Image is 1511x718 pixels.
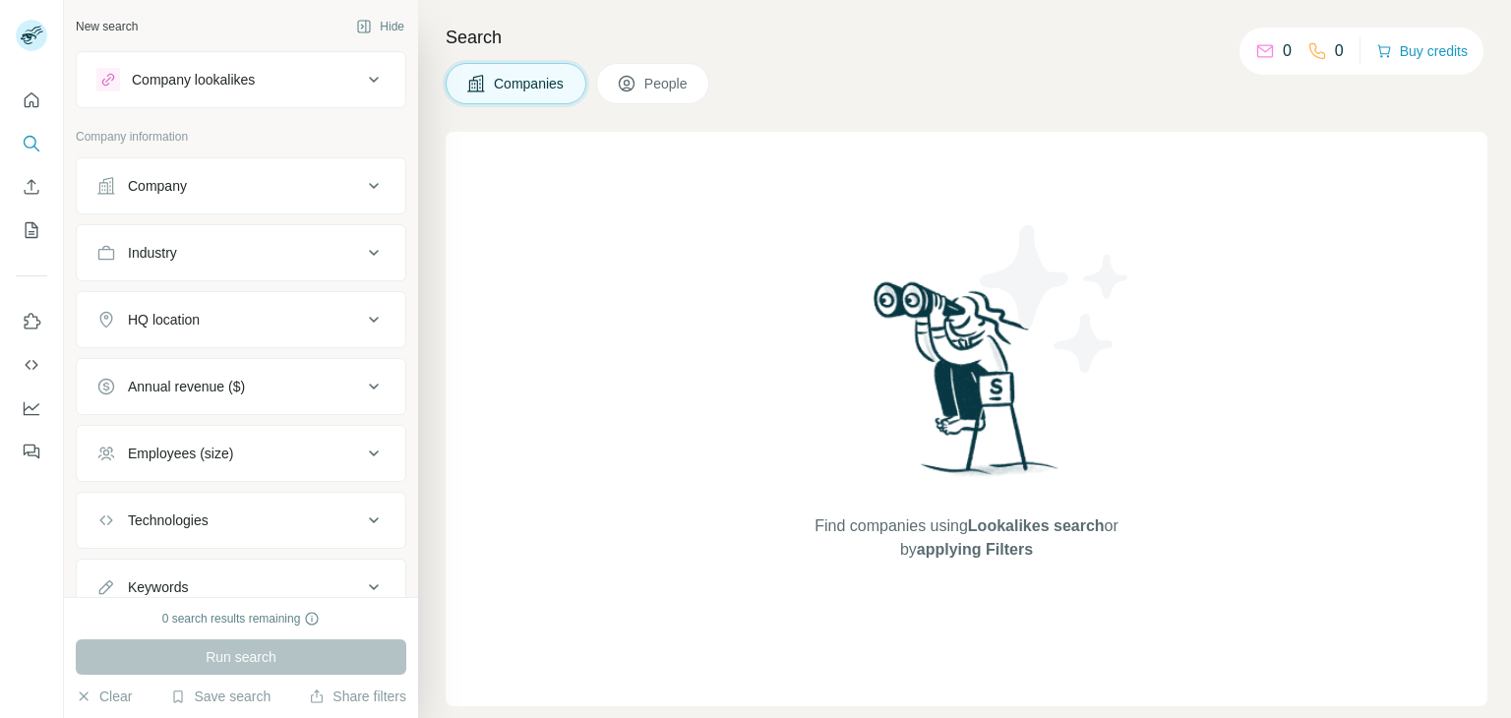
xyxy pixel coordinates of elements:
div: New search [76,18,138,35]
h4: Search [446,24,1487,51]
p: Company information [76,128,406,146]
div: Company [128,176,187,196]
button: Feedback [16,434,47,469]
button: Hide [342,12,418,41]
button: Buy credits [1376,37,1468,65]
button: HQ location [77,296,405,343]
span: applying Filters [917,541,1033,558]
div: Keywords [128,577,188,597]
div: Company lookalikes [132,70,255,90]
button: Keywords [77,564,405,611]
button: Use Surfe API [16,347,47,383]
button: Clear [76,687,132,706]
div: Industry [128,243,177,263]
div: Annual revenue ($) [128,377,245,396]
button: Company [77,162,405,209]
button: Enrich CSV [16,169,47,205]
span: Companies [494,74,566,93]
button: Share filters [309,687,406,706]
button: Use Surfe on LinkedIn [16,304,47,339]
button: Employees (size) [77,430,405,477]
button: Quick start [16,83,47,118]
button: Dashboard [16,390,47,426]
span: Lookalikes search [968,517,1105,534]
img: Surfe Illustration - Stars [967,210,1144,388]
button: Annual revenue ($) [77,363,405,410]
span: Find companies using or by [809,514,1123,562]
div: 0 search results remaining [162,610,321,628]
div: Technologies [128,510,209,530]
div: Employees (size) [128,444,233,463]
button: Company lookalikes [77,56,405,103]
span: People [644,74,690,93]
button: Search [16,126,47,161]
button: My lists [16,212,47,248]
p: 0 [1335,39,1344,63]
img: Surfe Illustration - Woman searching with binoculars [865,276,1069,496]
div: HQ location [128,310,200,329]
button: Technologies [77,497,405,544]
p: 0 [1283,39,1292,63]
button: Industry [77,229,405,276]
button: Save search [170,687,271,706]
